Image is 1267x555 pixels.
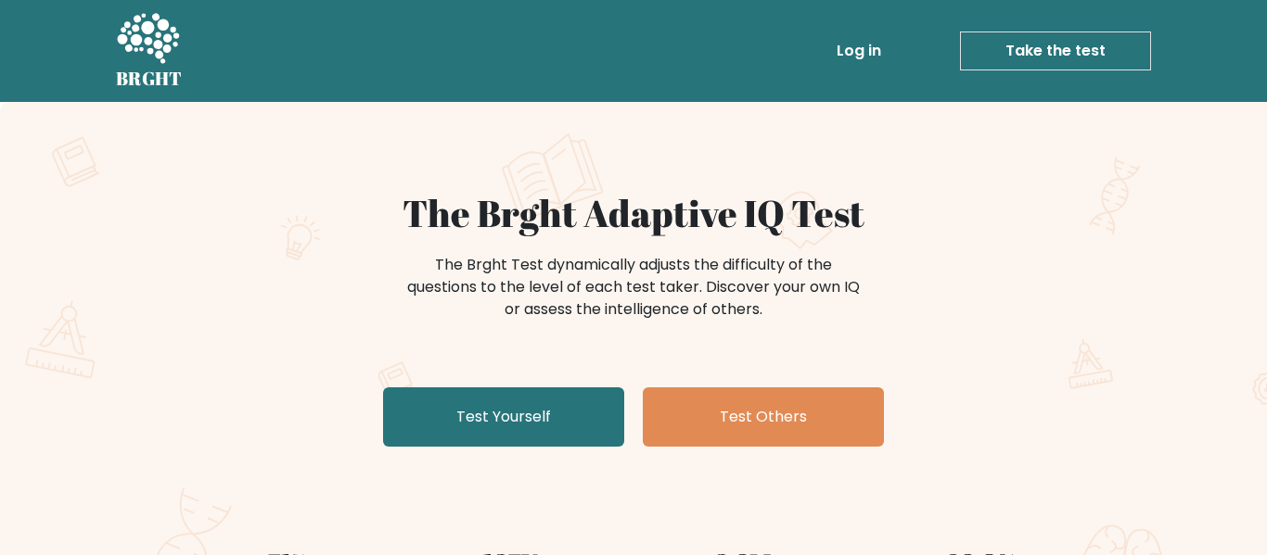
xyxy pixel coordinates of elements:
[116,7,183,95] a: BRGHT
[383,387,624,447] a: Test Yourself
[643,387,884,447] a: Test Others
[116,68,183,90] h5: BRGHT
[960,32,1151,70] a: Take the test
[181,191,1086,235] h1: The Brght Adaptive IQ Test
[829,32,889,69] a: Log in
[402,254,865,321] div: The Brght Test dynamically adjusts the difficulty of the questions to the level of each test take...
